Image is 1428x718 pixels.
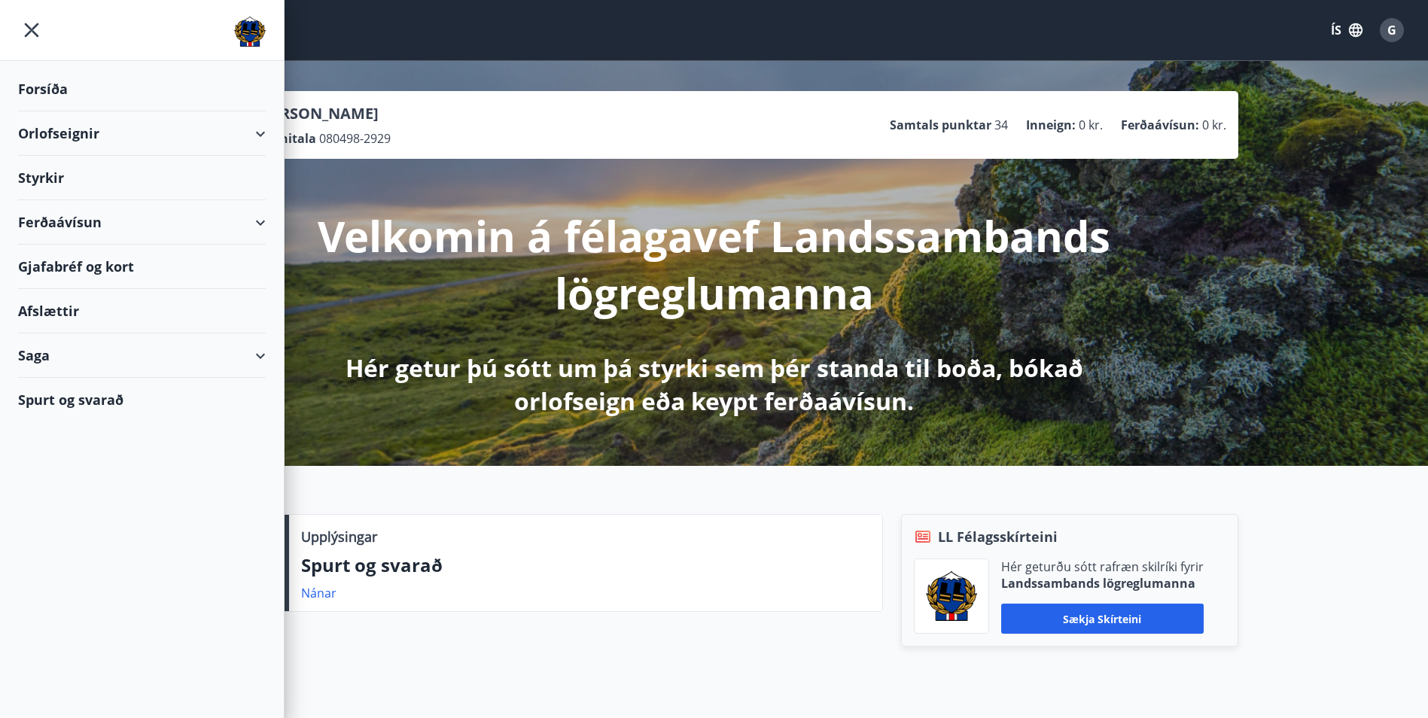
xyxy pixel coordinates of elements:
[938,527,1058,546] span: LL Félagsskírteini
[317,351,1112,418] p: Hér getur þú sótt um þá styrki sem þér standa til boða, bókað orlofseign eða keypt ferðaávísun.
[301,527,377,546] p: Upplýsingar
[18,67,266,111] div: Forsíða
[1001,604,1204,634] button: Sækja skírteini
[18,333,266,378] div: Saga
[301,585,336,601] a: Nánar
[1001,575,1204,592] p: Landssambands lögreglumanna
[317,207,1112,321] p: Velkomin á félagavef Landssambands lögreglumanna
[1121,117,1199,133] p: Ferðaávísun :
[301,552,870,578] p: Spurt og svarað
[994,117,1008,133] span: 34
[18,245,266,289] div: Gjafabréf og kort
[1001,558,1204,575] p: Hér geturðu sótt rafræn skilríki fyrir
[257,103,391,124] p: [PERSON_NAME]
[18,17,45,44] button: menu
[1026,117,1076,133] p: Inneign :
[18,289,266,333] div: Afslættir
[234,17,266,47] img: union_logo
[18,156,266,200] div: Styrkir
[890,117,991,133] p: Samtals punktar
[257,130,316,147] p: Kennitala
[18,111,266,156] div: Orlofseignir
[1323,17,1371,44] button: ÍS
[1079,117,1103,133] span: 0 kr.
[18,200,266,245] div: Ferðaávísun
[1387,22,1396,38] span: G
[18,378,266,421] div: Spurt og svarað
[1374,12,1410,48] button: G
[319,130,391,147] span: 080498-2929
[926,571,977,621] img: 1cqKbADZNYZ4wXUG0EC2JmCwhQh0Y6EN22Kw4FTY.png
[1202,117,1226,133] span: 0 kr.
